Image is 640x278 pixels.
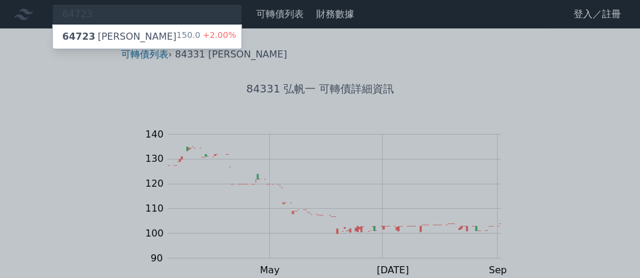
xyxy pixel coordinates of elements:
[62,31,95,42] span: 64723
[581,221,640,278] div: 聊天小工具
[53,25,241,49] a: 64723[PERSON_NAME] 150.0+2.00%
[62,30,177,44] div: [PERSON_NAME]
[200,30,236,40] span: +2.00%
[581,221,640,278] iframe: Chat Widget
[177,30,236,44] div: 150.0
